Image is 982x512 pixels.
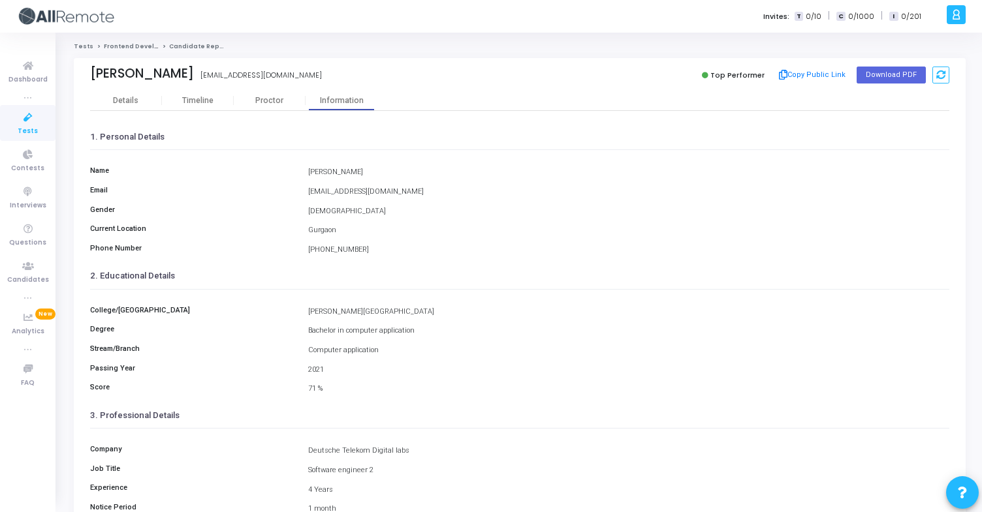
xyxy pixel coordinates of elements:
[302,167,956,178] div: [PERSON_NAME]
[234,96,306,106] div: Proctor
[828,9,830,23] span: |
[104,42,184,50] a: Frontend Developer (L4)
[84,244,302,252] h6: Phone Number
[11,163,44,174] span: Contests
[18,126,38,137] span: Tests
[84,205,302,214] h6: Gender
[302,384,956,395] div: 71 %
[84,166,302,175] h6: Name
[182,96,214,106] div: Timeline
[12,326,44,337] span: Analytics
[84,306,302,314] h6: College/[GEOGRAPHIC_DATA]
[84,483,302,492] h6: Experience
[302,307,956,318] div: [PERSON_NAME][GEOGRAPHIC_DATA]
[302,365,956,376] div: 2021
[306,96,377,106] div: Information
[302,206,956,217] div: [DEMOGRAPHIC_DATA]
[302,225,956,236] div: Gurgaon
[901,11,921,22] span: 0/201
[302,445,956,457] div: Deutsche Telekom Digital labs
[302,325,956,337] div: Bachelor in computer application
[710,70,765,80] span: Top Performer
[9,237,46,248] span: Questions
[806,11,821,22] span: 0/10
[16,3,114,29] img: logo
[10,200,46,211] span: Interviews
[302,465,956,476] div: Software engineer 2
[84,325,302,333] h6: Degree
[200,70,322,81] div: [EMAIL_ADDRESS][DOMAIN_NAME]
[775,65,850,85] button: Copy Public Link
[74,42,93,50] a: Tests
[90,410,949,421] h3: 3. Professional Details
[84,464,302,473] h6: Job Title
[8,74,48,85] span: Dashboard
[857,67,926,83] button: Download PDF
[113,96,138,106] div: Details
[84,383,302,391] h6: Score
[74,42,966,51] nav: breadcrumb
[90,271,949,281] h3: 2. Educational Details
[84,186,302,194] h6: Email
[84,445,302,453] h6: Company
[302,187,956,198] div: [EMAIL_ADDRESS][DOMAIN_NAME]
[90,132,949,142] h3: 1. Personal Details
[84,503,302,511] h6: Notice Period
[35,309,55,320] span: New
[302,245,956,256] div: [PHONE_NUMBER]
[90,66,194,81] div: [PERSON_NAME]
[889,12,898,22] span: I
[169,42,229,50] span: Candidate Report
[836,12,845,22] span: C
[795,12,803,22] span: T
[848,11,874,22] span: 0/1000
[763,11,789,22] label: Invites:
[7,275,49,286] span: Candidates
[302,485,956,496] div: 4 Years
[84,364,302,372] h6: Passing Year
[84,224,302,233] h6: Current Location
[84,344,302,353] h6: Stream/Branch
[21,378,35,389] span: FAQ
[302,345,956,356] div: Computer application
[881,9,883,23] span: |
